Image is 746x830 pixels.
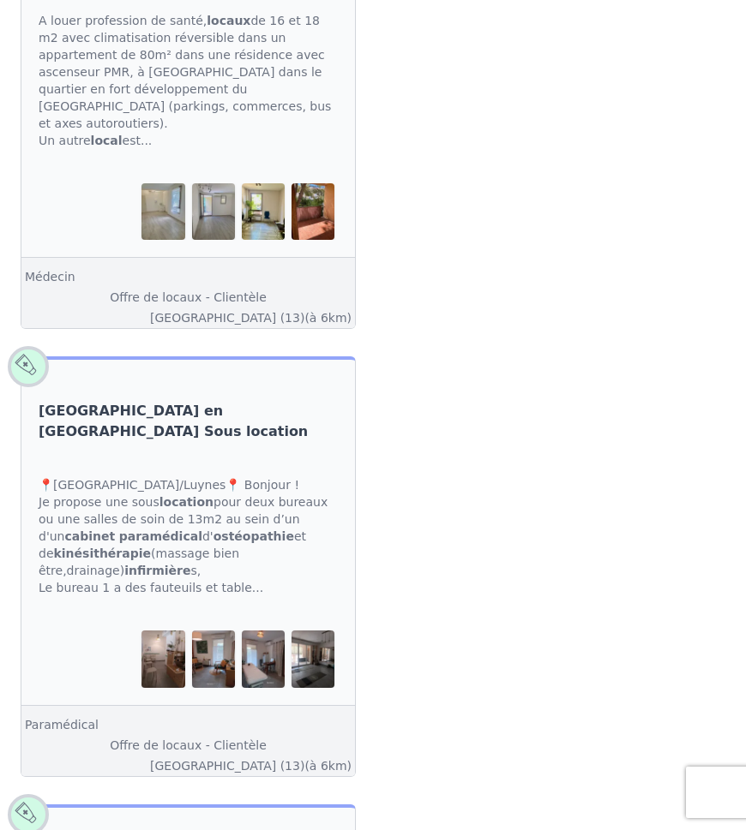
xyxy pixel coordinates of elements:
[292,630,334,688] img: Aix en Provence Luynes Sous location
[207,14,250,27] strong: locaux
[91,134,123,147] strong: local
[292,183,334,241] img: Loue locaux médical ou paramédical 16m2 et 18m2+salle attente+sanitaires - Aix-en-Provence
[141,630,184,688] img: Aix en Provence Luynes Sous location
[304,311,352,325] span: (à 6km)
[304,759,352,773] span: (à 6km)
[242,630,285,688] img: Aix en Provence Luynes Sous location
[21,459,355,613] div: 📍[GEOGRAPHIC_DATA]/Luynes📍 Bonjour ! Je propose une sous pour deux bureaux ou une salles de soin ...
[141,183,184,241] img: Loue locaux médical ou paramédical 16m2 et 18m2+salle attente+sanitaires - Aix-en-Provence
[150,311,352,325] a: [GEOGRAPHIC_DATA] (13)(à 6km)
[64,529,115,543] strong: cabinet
[39,401,338,442] a: [GEOGRAPHIC_DATA] en [GEOGRAPHIC_DATA] Sous location
[25,270,75,284] a: Médecin
[124,564,190,577] strong: infirmière
[214,529,294,543] strong: ostéopathie
[150,759,352,773] a: [GEOGRAPHIC_DATA] (13)(à 6km)
[242,183,285,241] img: Loue locaux médical ou paramédical 16m2 et 18m2+salle attente+sanitaires - Aix-en-Provence
[159,495,214,509] strong: location
[54,546,152,560] strong: kinésithérapie
[110,290,267,304] a: Offre de locaux - Clientèle
[110,738,267,752] a: Offre de locaux - Clientèle
[119,529,202,543] strong: paramédical
[192,183,235,241] img: Loue locaux médical ou paramédical 16m2 et 18m2+salle attente+sanitaires - Aix-en-Provence
[25,718,99,731] a: Paramédical
[192,630,235,688] img: Aix en Provence Luynes Sous location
